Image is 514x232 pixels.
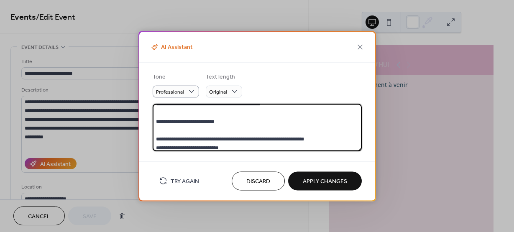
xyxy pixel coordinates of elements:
span: AI Assistant [149,43,193,52]
button: Apply Changes [288,171,362,190]
span: Professional [156,87,184,97]
button: Discard [232,171,285,190]
div: Text length [206,72,240,81]
span: Original [209,87,227,97]
span: Try Again [171,177,199,186]
div: Tone [153,72,197,81]
span: Apply Changes [303,177,347,186]
button: Try Again [153,174,205,188]
span: Discard [246,177,270,186]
